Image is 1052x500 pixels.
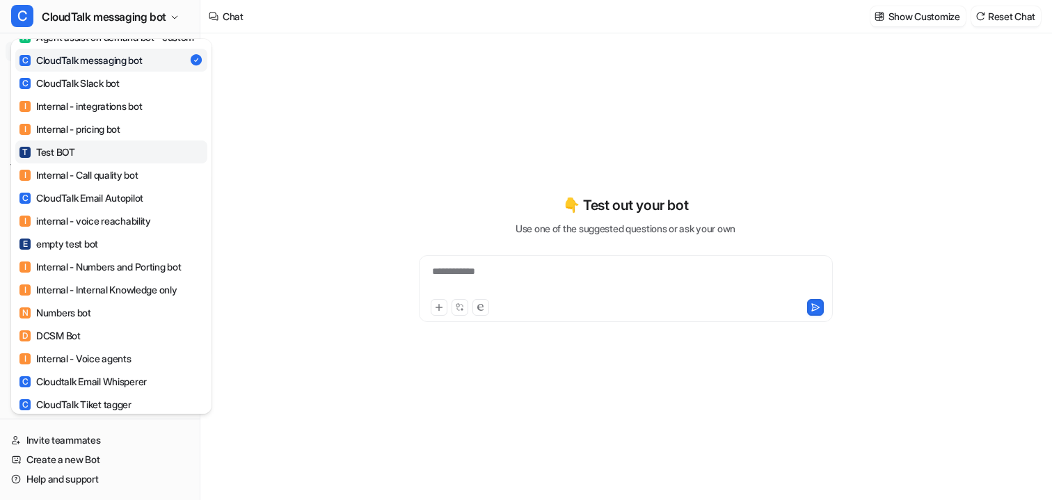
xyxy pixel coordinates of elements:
[19,191,143,205] div: CloudTalk Email Autopilot
[19,328,81,343] div: DCSM Bot
[19,305,91,320] div: Numbers bot
[19,168,138,182] div: Internal - Call quality bot
[19,397,131,412] div: CloudTalk Tiket tagger
[19,284,31,296] span: I
[19,399,31,410] span: C
[19,76,120,90] div: CloudTalk Slack bot
[19,376,31,387] span: C
[42,7,166,26] span: CloudTalk messaging bot
[19,55,31,66] span: C
[19,239,31,250] span: E
[19,147,31,158] span: T
[11,39,212,414] div: CCloudTalk messaging bot
[19,124,31,135] span: I
[19,78,31,89] span: C
[19,145,75,159] div: Test BOT
[19,374,147,389] div: Cloudtalk Email Whisperer
[19,213,151,228] div: internal - voice reachability
[19,170,31,181] span: I
[19,351,131,366] div: Internal - Voice agents
[19,193,31,204] span: C
[19,236,98,251] div: empty test bot
[19,261,31,273] span: I
[19,101,31,112] span: I
[19,353,31,364] span: I
[19,99,142,113] div: Internal - integrations bot
[19,53,143,67] div: CloudTalk messaging bot
[19,216,31,227] span: I
[19,307,31,318] span: N
[19,259,181,274] div: Internal - Numbers and Porting bot
[19,282,177,297] div: Internal - Internal Knowledge only
[11,5,33,27] span: C
[19,122,120,136] div: Internal - pricing bot
[19,330,31,341] span: D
